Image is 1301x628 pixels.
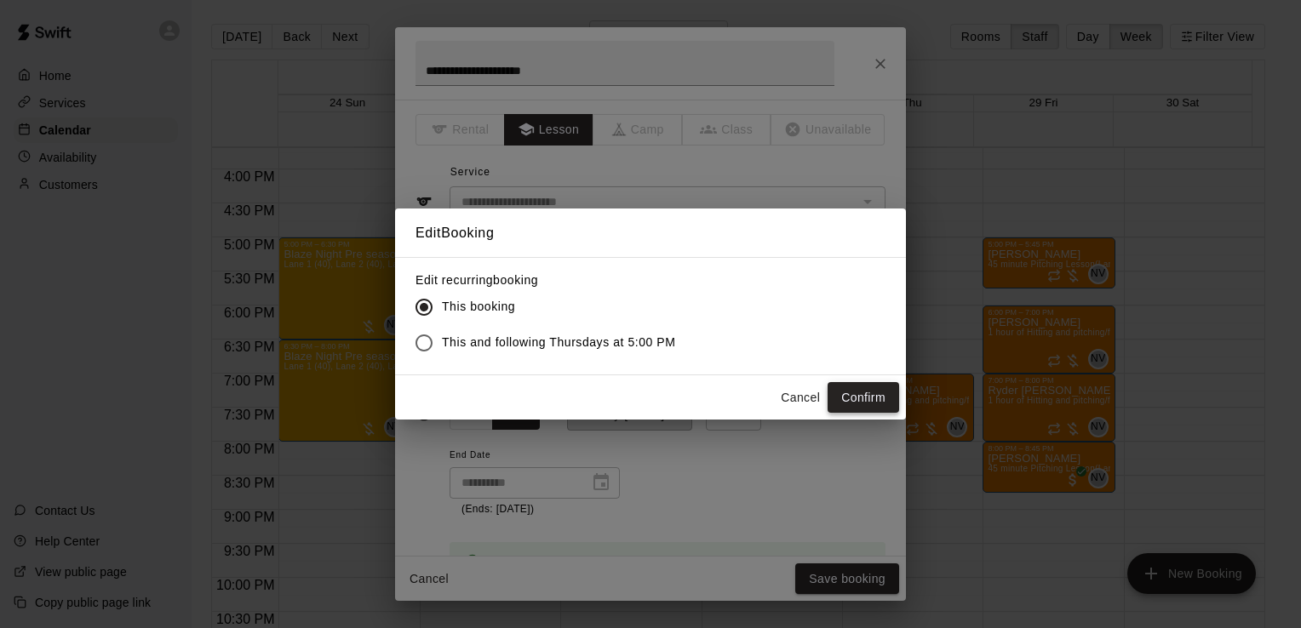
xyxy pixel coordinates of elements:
button: Cancel [773,382,828,414]
h2: Edit Booking [395,208,906,258]
button: Confirm [828,382,899,414]
span: This booking [442,298,515,316]
label: Edit recurring booking [416,271,690,288]
span: This and following Thursdays at 5:00 PM [442,334,676,351]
